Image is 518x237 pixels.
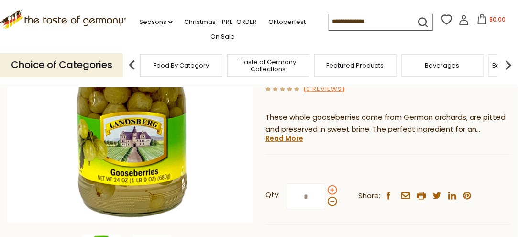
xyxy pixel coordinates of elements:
[139,17,173,27] a: Seasons
[122,56,142,75] img: previous arrow
[306,84,342,94] a: 0 Reviews
[184,17,257,27] a: Christmas - PRE-ORDER
[358,190,380,202] span: Share:
[210,32,235,42] a: On Sale
[265,134,303,143] a: Read More
[489,15,506,23] span: $0.00
[268,17,306,27] a: Oktoberfest
[471,14,512,28] button: $0.00
[265,189,280,201] strong: Qty:
[425,62,460,69] a: Beverages
[287,183,326,210] input: Qty:
[265,112,511,135] p: These whole gooseberries come from German orchards, are pitted and preserved in sweet brine. The ...
[230,58,307,73] a: Taste of Germany Collections
[327,62,384,69] a: Featured Products
[154,62,209,69] a: Food By Category
[303,84,345,93] span: ( )
[499,56,518,75] img: next arrow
